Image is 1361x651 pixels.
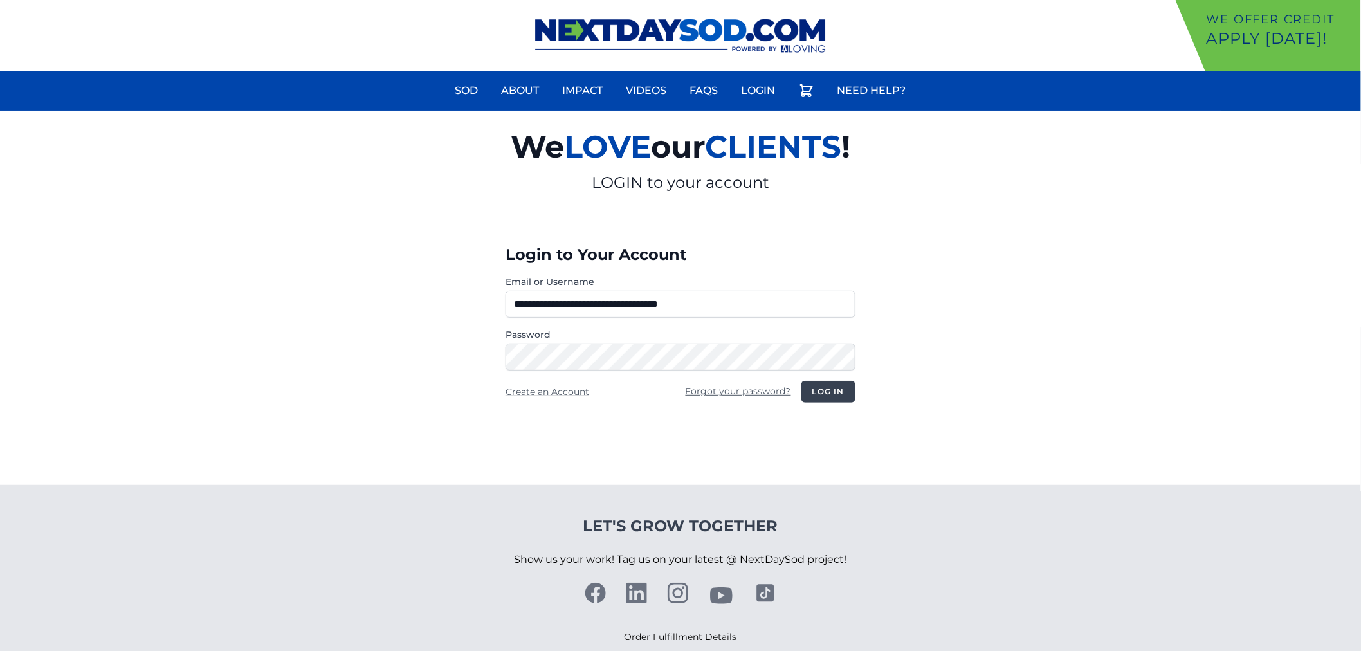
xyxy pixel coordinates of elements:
p: Show us your work! Tag us on your latest @ NextDaySod project! [515,536,847,583]
a: Create an Account [506,386,589,398]
span: CLIENTS [705,128,841,165]
a: Impact [555,75,611,106]
a: FAQs [682,75,726,106]
span: LOVE [564,128,651,165]
p: LOGIN to your account [361,172,1000,193]
h4: Let's Grow Together [515,516,847,536]
a: About [494,75,547,106]
h3: Login to Your Account [506,244,855,265]
p: Apply [DATE]! [1207,28,1356,49]
h2: We our ! [361,121,1000,172]
p: We offer Credit [1207,10,1356,28]
button: Log in [801,381,855,403]
a: Need Help? [830,75,914,106]
a: Login [734,75,783,106]
a: Sod [448,75,486,106]
a: Videos [619,75,675,106]
label: Password [506,328,855,341]
label: Email or Username [506,275,855,288]
a: Forgot your password? [686,385,791,397]
a: Order Fulfillment Details [625,631,737,643]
